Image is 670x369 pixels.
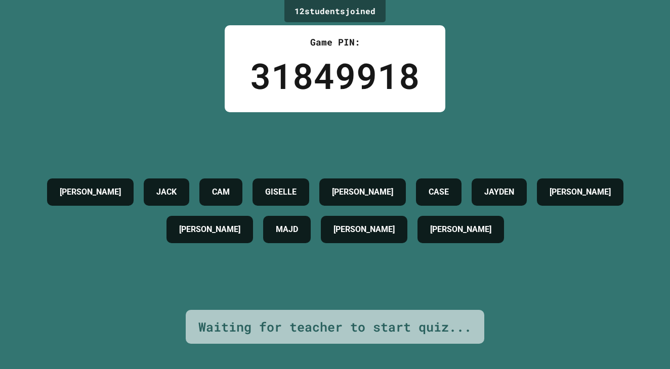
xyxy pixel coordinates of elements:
h4: [PERSON_NAME] [550,186,611,198]
div: Game PIN: [250,35,420,49]
h4: GISELLE [265,186,297,198]
h4: JAYDEN [484,186,514,198]
div: 31849918 [250,49,420,102]
h4: [PERSON_NAME] [430,223,491,236]
h4: [PERSON_NAME] [333,223,395,236]
h4: CAM [212,186,230,198]
h4: [PERSON_NAME] [60,186,121,198]
h4: [PERSON_NAME] [179,223,240,236]
h4: [PERSON_NAME] [332,186,393,198]
h4: MAJD [276,223,298,236]
h4: JACK [156,186,177,198]
div: Waiting for teacher to start quiz... [198,317,472,337]
h4: CASE [429,186,449,198]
